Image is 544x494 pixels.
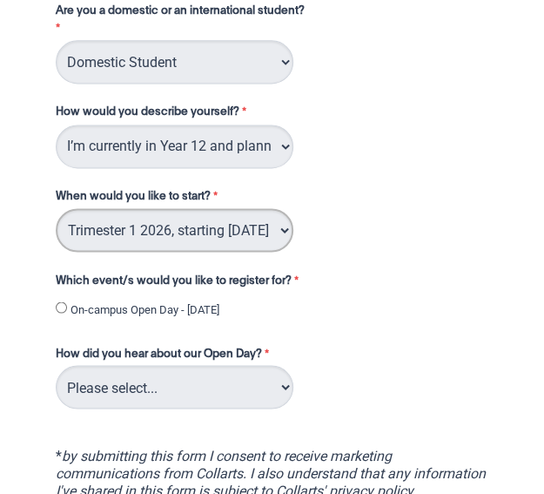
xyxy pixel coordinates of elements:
select: Are you a domestic or an international student? [56,40,293,84]
select: When would you like to start? [56,208,293,252]
span: Are you a domestic or an international student? [56,5,305,17]
label: When would you like to start? [56,188,332,209]
label: How did you hear about our Open Day? [56,345,273,366]
select: How did you hear about our Open Day? [56,365,293,409]
label: How would you describe yourself? [56,104,320,125]
label: Which event/s would you like to register for? [56,272,320,293]
select: How would you describe yourself? [56,125,293,168]
label: On-campus Open Day - [DATE] [71,301,219,318]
